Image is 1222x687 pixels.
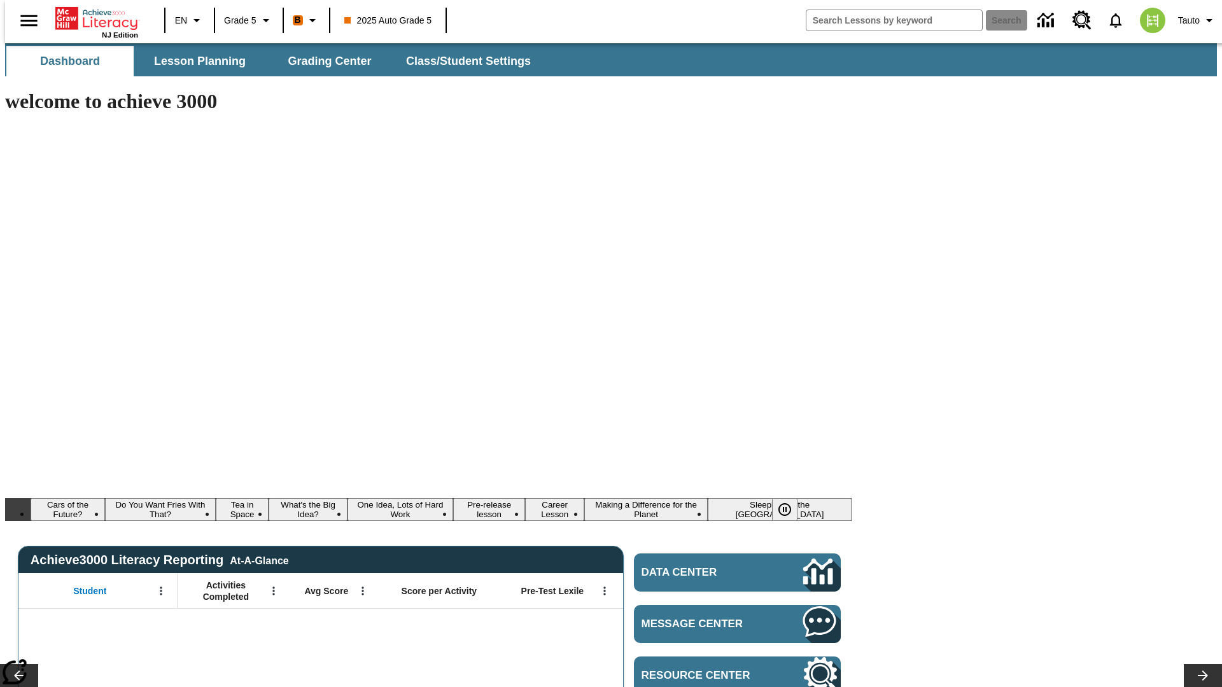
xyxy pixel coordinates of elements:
[642,566,761,579] span: Data Center
[1140,8,1165,33] img: avatar image
[136,46,263,76] button: Lesson Planning
[353,581,372,600] button: Open Menu
[595,581,614,600] button: Open Menu
[402,585,477,597] span: Score per Activity
[40,54,100,69] span: Dashboard
[269,498,348,521] button: Slide 4 What's the Big Idea?
[31,553,289,567] span: Achieve3000 Literacy Reporting
[6,46,134,76] button: Dashboard
[634,553,841,592] a: Data Center
[453,498,526,521] button: Slide 6 Pre-release lesson
[230,553,288,567] div: At-A-Glance
[1030,3,1065,38] a: Data Center
[73,585,106,597] span: Student
[5,46,542,76] div: SubNavbar
[1173,9,1222,32] button: Profile/Settings
[216,498,269,521] button: Slide 3 Tea in Space
[288,54,371,69] span: Grading Center
[1099,4,1132,37] a: Notifications
[806,10,982,31] input: search field
[1065,3,1099,38] a: Resource Center, Will open in new tab
[5,90,852,113] h1: welcome to achieve 3000
[102,31,138,39] span: NJ Edition
[184,579,268,602] span: Activities Completed
[304,585,348,597] span: Avg Score
[55,6,138,31] a: Home
[584,498,708,521] button: Slide 8 Making a Difference for the Planet
[10,2,48,39] button: Open side menu
[154,54,246,69] span: Lesson Planning
[31,498,105,521] button: Slide 1 Cars of the Future?
[521,585,584,597] span: Pre-Test Lexile
[634,605,841,643] a: Message Center
[772,498,797,521] button: Pause
[5,43,1217,76] div: SubNavbar
[55,4,138,39] div: Home
[772,498,810,521] div: Pause
[169,9,210,32] button: Language: EN, Select a language
[105,498,216,521] button: Slide 2 Do You Want Fries With That?
[1132,4,1173,37] button: Select a new avatar
[348,498,453,521] button: Slide 5 One Idea, Lots of Hard Work
[406,54,531,69] span: Class/Student Settings
[525,498,584,521] button: Slide 7 Career Lesson
[175,14,187,27] span: EN
[1178,14,1200,27] span: Tauto
[1184,664,1222,687] button: Lesson carousel, Next
[642,618,765,630] span: Message Center
[642,669,765,682] span: Resource Center
[344,14,432,27] span: 2025 Auto Grade 5
[264,581,283,600] button: Open Menu
[266,46,393,76] button: Grading Center
[708,498,852,521] button: Slide 9 Sleepless in the Animal Kingdom
[219,9,279,32] button: Grade: Grade 5, Select a grade
[151,581,171,600] button: Open Menu
[295,12,301,28] span: B
[224,14,256,27] span: Grade 5
[396,46,541,76] button: Class/Student Settings
[288,9,325,32] button: Boost Class color is orange. Change class color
